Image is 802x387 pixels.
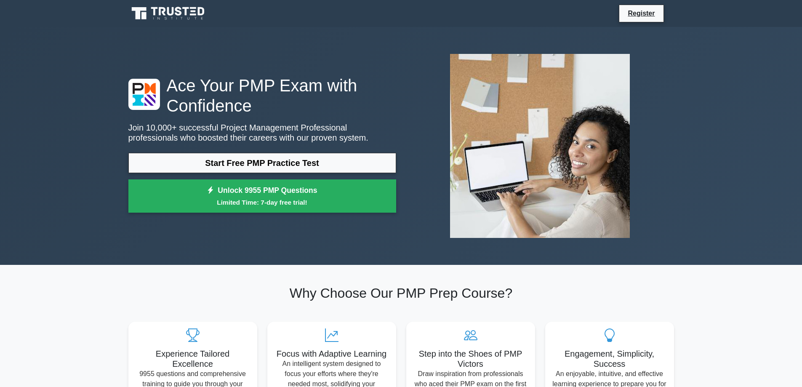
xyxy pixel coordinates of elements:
[623,8,660,19] a: Register
[139,198,386,207] small: Limited Time: 7-day free trial!
[413,349,528,369] h5: Step into the Shoes of PMP Victors
[128,123,396,143] p: Join 10,000+ successful Project Management Professional professionals who boosted their careers w...
[128,153,396,173] a: Start Free PMP Practice Test
[128,285,674,301] h2: Why Choose Our PMP Prep Course?
[128,179,396,213] a: Unlock 9955 PMP QuestionsLimited Time: 7-day free trial!
[274,349,389,359] h5: Focus with Adaptive Learning
[552,349,667,369] h5: Engagement, Simplicity, Success
[128,75,396,116] h1: Ace Your PMP Exam with Confidence
[135,349,250,369] h5: Experience Tailored Excellence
